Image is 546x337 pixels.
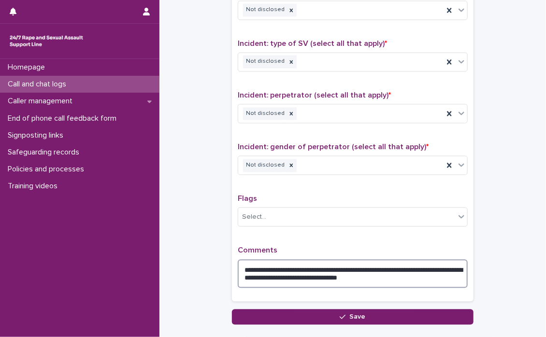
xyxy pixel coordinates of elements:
span: Incident: type of SV (select all that apply) [238,40,387,48]
img: rhQMoQhaT3yELyF149Cw [8,31,85,51]
p: Signposting links [4,131,71,140]
div: Not disclosed [243,4,286,17]
p: Homepage [4,63,53,72]
div: Select... [242,212,266,223]
p: Caller management [4,97,80,106]
div: Not disclosed [243,56,286,69]
p: Policies and processes [4,165,92,174]
button: Save [232,309,474,325]
p: Call and chat logs [4,80,74,89]
span: Flags [238,195,257,203]
div: Not disclosed [243,159,286,172]
span: Save [350,314,366,321]
p: Training videos [4,182,65,191]
span: Incident: gender of perpetrator (select all that apply) [238,143,429,151]
span: Incident: perpetrator (select all that apply) [238,92,391,99]
p: End of phone call feedback form [4,114,124,123]
span: Comments [238,247,277,254]
div: Not disclosed [243,108,286,121]
p: Safeguarding records [4,148,87,157]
